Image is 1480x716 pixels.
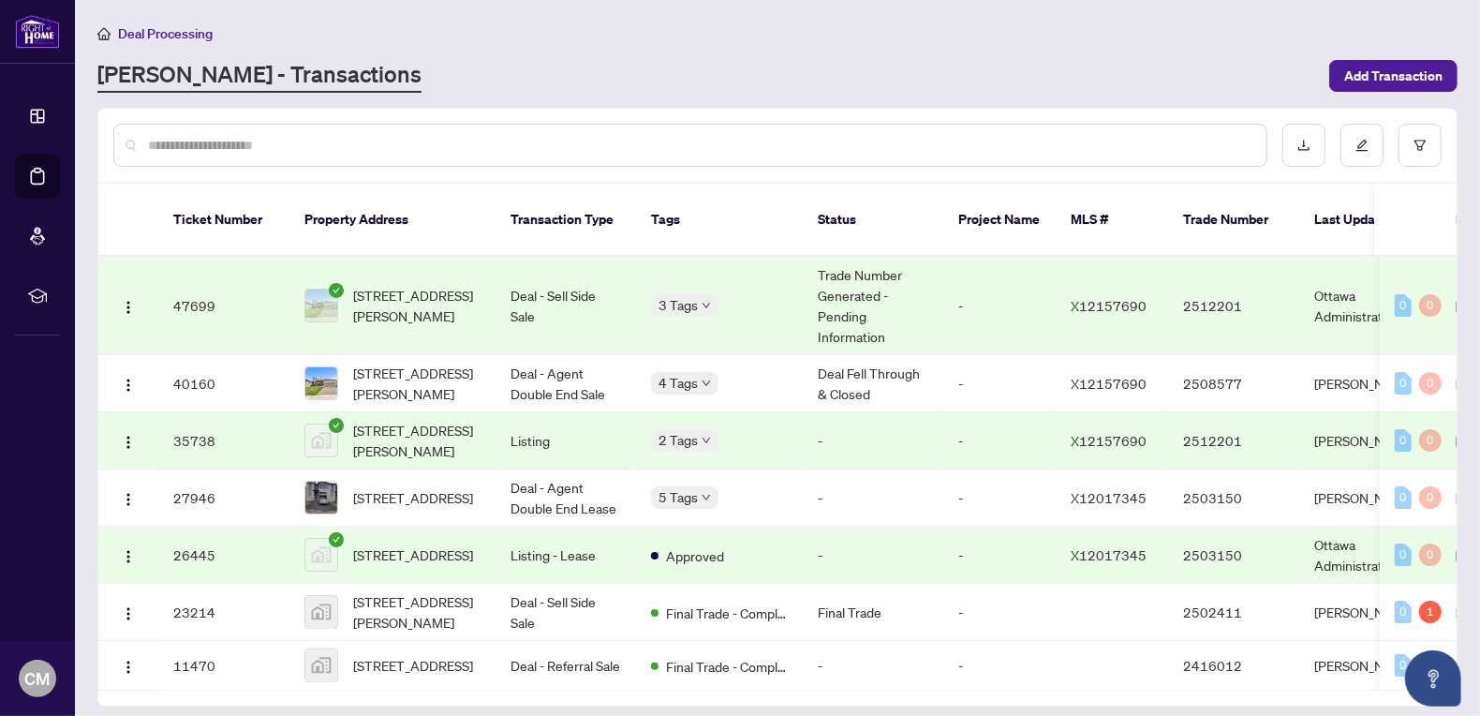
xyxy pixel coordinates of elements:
span: [STREET_ADDRESS] [353,544,473,565]
td: - [943,470,1056,527]
td: 23214 [158,584,289,641]
img: Logo [121,549,136,564]
td: - [943,641,1056,691]
span: [STREET_ADDRESS] [353,655,473,676]
span: Add Transaction [1344,61,1443,91]
div: 0 [1395,601,1412,623]
td: 2512201 [1168,257,1299,355]
td: 27946 [158,470,289,527]
td: 11470 [158,641,289,691]
th: Tags [636,184,803,257]
img: Logo [121,378,136,393]
td: 35738 [158,412,289,470]
img: thumbnail-img [305,367,337,399]
td: Ottawa Administrator [1299,257,1440,355]
button: Logo [113,425,143,455]
span: download [1297,139,1310,152]
button: Open asap [1405,650,1461,707]
td: Listing [496,412,636,470]
td: - [943,584,1056,641]
td: 2502411 [1168,584,1299,641]
button: Add Transaction [1329,60,1458,92]
div: 0 [1395,654,1412,677]
button: Logo [113,483,143,513]
span: down [702,493,711,502]
a: [PERSON_NAME] - Transactions [97,59,422,93]
span: down [702,436,711,445]
div: 1 [1419,601,1442,623]
span: X12017345 [1071,489,1147,506]
td: 2512201 [1168,412,1299,470]
img: thumbnail-img [305,425,337,456]
div: 0 [1395,544,1412,566]
td: - [803,527,943,584]
td: Ottawa Administrator [1299,527,1440,584]
div: 0 [1395,429,1412,452]
button: filter [1399,124,1442,167]
img: Logo [121,606,136,621]
span: Deal Processing [118,25,213,42]
th: Transaction Type [496,184,636,257]
td: Deal - Referral Sale [496,641,636,691]
div: 0 [1419,294,1442,317]
span: 5 Tags [659,486,698,508]
td: - [943,412,1056,470]
img: thumbnail-img [305,482,337,514]
span: [STREET_ADDRESS] [353,487,473,508]
span: edit [1355,139,1369,152]
span: Final Trade - Completed [666,603,788,623]
td: Deal - Sell Side Sale [496,584,636,641]
img: Logo [121,435,136,450]
button: Logo [113,597,143,627]
div: 0 [1419,429,1442,452]
div: 0 [1395,486,1412,509]
td: - [943,527,1056,584]
img: Logo [121,300,136,315]
span: 3 Tags [659,294,698,316]
span: X12157690 [1071,375,1147,392]
span: down [702,379,711,388]
td: - [803,470,943,527]
td: [PERSON_NAME] [1299,470,1440,527]
td: 47699 [158,257,289,355]
td: 40160 [158,355,289,412]
span: 4 Tags [659,372,698,394]
td: Deal - Agent Double End Lease [496,470,636,527]
img: thumbnail-img [305,290,337,321]
th: Property Address [289,184,496,257]
span: X12157690 [1071,297,1147,314]
div: 0 [1419,372,1442,395]
td: Deal Fell Through & Closed [803,355,943,412]
div: 0 [1419,486,1442,509]
th: Trade Number [1168,184,1299,257]
div: 0 [1395,294,1412,317]
img: thumbnail-img [305,539,337,571]
button: Logo [113,368,143,398]
span: CM [25,665,51,692]
td: [PERSON_NAME] [1299,584,1440,641]
span: [STREET_ADDRESS][PERSON_NAME] [353,591,481,633]
button: edit [1340,124,1384,167]
span: [STREET_ADDRESS][PERSON_NAME] [353,420,481,461]
td: - [803,641,943,691]
td: [PERSON_NAME] [1299,355,1440,412]
th: Status [803,184,943,257]
span: filter [1413,139,1427,152]
img: Logo [121,492,136,507]
td: 2503150 [1168,470,1299,527]
td: - [803,412,943,470]
td: Deal - Agent Double End Sale [496,355,636,412]
span: check-circle [329,532,344,547]
button: Logo [113,650,143,680]
th: Ticket Number [158,184,289,257]
span: [STREET_ADDRESS][PERSON_NAME] [353,363,481,404]
td: 2503150 [1168,527,1299,584]
th: Last Updated By [1299,184,1440,257]
span: check-circle [329,283,344,298]
span: X12017345 [1071,546,1147,563]
td: Deal - Sell Side Sale [496,257,636,355]
td: Listing - Lease [496,527,636,584]
span: [STREET_ADDRESS][PERSON_NAME] [353,285,481,326]
td: - [943,257,1056,355]
span: check-circle [329,418,344,433]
